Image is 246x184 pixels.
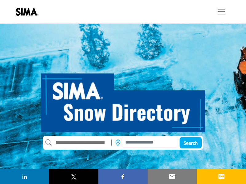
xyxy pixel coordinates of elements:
[41,67,205,132] img: SIMA Snow Directory
[119,173,127,180] img: facebook sharing button
[21,173,28,180] img: linkedin sharing button
[169,173,176,180] img: email sharing button
[70,173,77,180] img: twitter sharing button
[110,138,113,147] img: Rectangle%203585.svg
[184,140,198,146] span: Search
[16,8,42,16] img: Site Logo
[180,137,202,148] button: Search
[218,173,225,180] img: sms sharing button
[213,6,230,18] button: Toggle navigation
